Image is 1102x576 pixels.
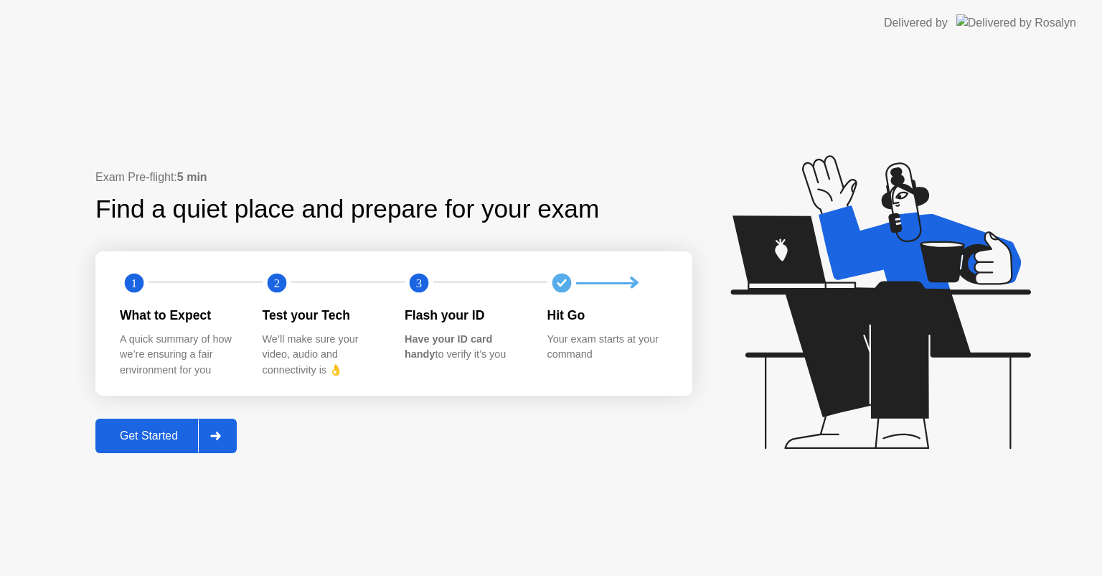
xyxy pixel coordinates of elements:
[95,419,237,453] button: Get Started
[120,306,240,325] div: What to Expect
[95,190,601,228] div: Find a quiet place and prepare for your exam
[120,332,240,378] div: A quick summary of how we’re ensuring a fair environment for you
[95,169,692,186] div: Exam Pre-flight:
[956,14,1076,31] img: Delivered by Rosalyn
[131,277,137,290] text: 1
[100,429,198,442] div: Get Started
[416,277,422,290] text: 3
[263,306,382,325] div: Test your Tech
[547,332,667,363] div: Your exam starts at your command
[405,333,492,361] b: Have your ID card handy
[273,277,279,290] text: 2
[405,332,524,363] div: to verify it’s you
[263,332,382,378] div: We’ll make sure your video, audio and connectivity is 👌
[884,14,948,32] div: Delivered by
[405,306,524,325] div: Flash your ID
[177,171,207,183] b: 5 min
[547,306,667,325] div: Hit Go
